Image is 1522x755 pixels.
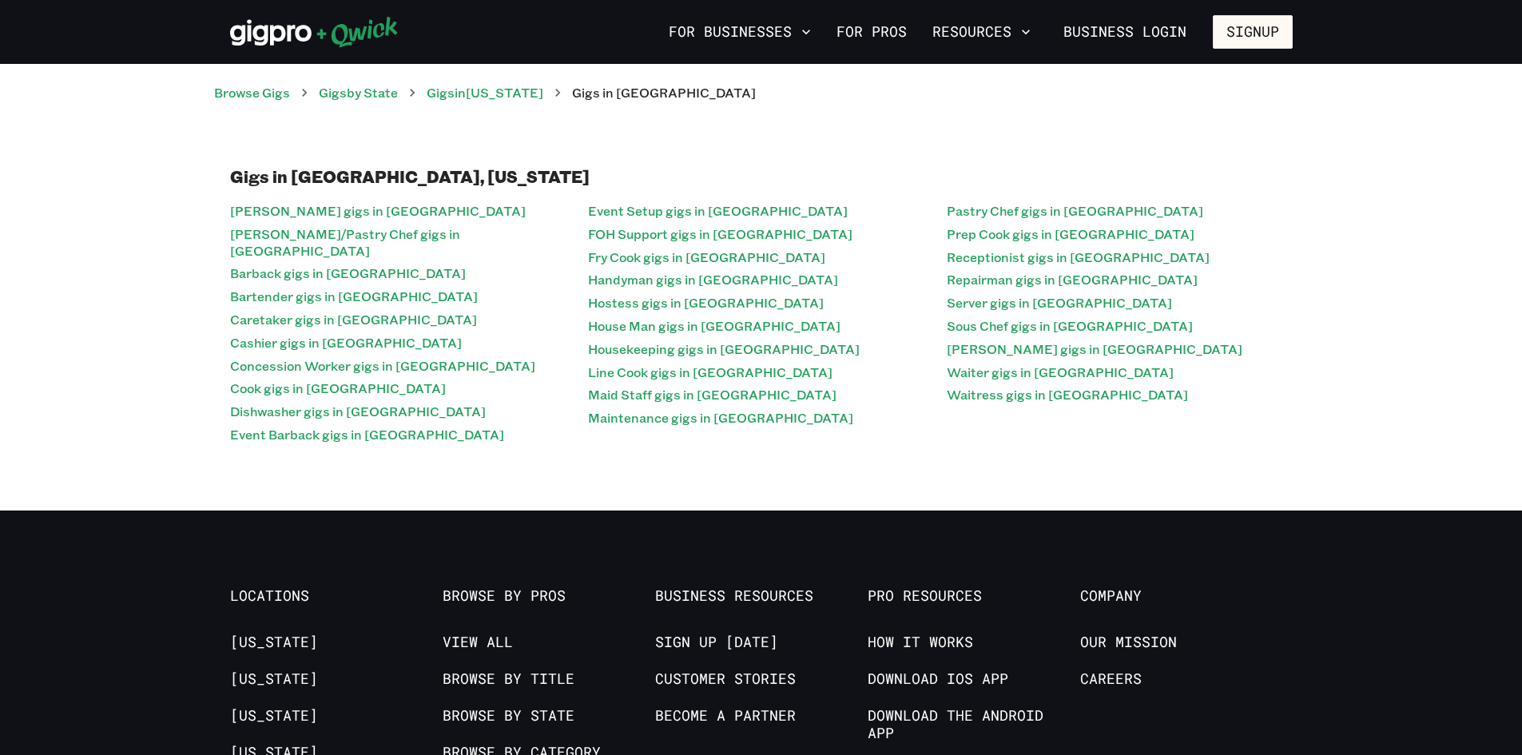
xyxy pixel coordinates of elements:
button: Signup [1213,15,1293,49]
a: Handyman gigs in [GEOGRAPHIC_DATA] [588,268,838,292]
a: Line Cook gigs in [GEOGRAPHIC_DATA] [588,361,833,384]
a: [PERSON_NAME] gigs in [GEOGRAPHIC_DATA] [947,338,1242,361]
a: Cashier gigs in [GEOGRAPHIC_DATA] [230,332,462,355]
a: Browse Gigs [214,84,290,101]
a: Our Mission [1080,634,1177,653]
a: Fry Cook gigs in [GEOGRAPHIC_DATA] [588,246,825,269]
nav: breadcrumb [214,83,1309,102]
a: House Man gigs in [GEOGRAPHIC_DATA] [588,315,840,338]
span: Pro Resources [868,587,1080,605]
a: [US_STATE] [230,707,318,726]
a: Business Login [1050,15,1200,49]
p: Gigs in [GEOGRAPHIC_DATA] [572,83,756,102]
a: Concession Worker gigs in [GEOGRAPHIC_DATA] [230,355,535,378]
a: Maid Staff gigs in [GEOGRAPHIC_DATA] [588,383,837,407]
a: Waitress gigs in [GEOGRAPHIC_DATA] [947,383,1188,407]
a: For Pros [830,18,913,46]
a: How it Works [868,634,973,653]
a: Gigsby State [319,84,398,101]
button: For Businesses [662,18,817,46]
a: Event Barback gigs in [GEOGRAPHIC_DATA] [230,423,504,447]
a: [PERSON_NAME] gigs in [GEOGRAPHIC_DATA] [230,200,526,223]
span: Browse by Pros [443,587,655,605]
a: Become a Partner [655,707,796,726]
span: Business Resources [655,587,868,605]
a: Event Setup gigs in [GEOGRAPHIC_DATA] [588,200,848,223]
a: Housekeeping gigs in [GEOGRAPHIC_DATA] [588,338,860,361]
a: Prep Cook gigs in [GEOGRAPHIC_DATA] [947,223,1194,246]
button: Resources [926,18,1037,46]
a: Maintenance gigs in [GEOGRAPHIC_DATA] [588,407,853,430]
a: [US_STATE] [230,670,318,689]
a: Bartender gigs in [GEOGRAPHIC_DATA] [230,285,478,308]
a: Customer stories [655,670,796,689]
a: Barback gigs in [GEOGRAPHIC_DATA] [230,262,466,285]
h1: Gigs in [GEOGRAPHIC_DATA], [US_STATE] [230,166,1293,187]
a: [PERSON_NAME]/Pastry Chef gigs in [GEOGRAPHIC_DATA] [230,223,576,263]
a: Dishwasher gigs in [GEOGRAPHIC_DATA] [230,400,486,423]
a: Hostess gigs in [GEOGRAPHIC_DATA] [588,292,824,315]
a: Caretaker gigs in [GEOGRAPHIC_DATA] [230,308,477,332]
a: Receptionist gigs in [GEOGRAPHIC_DATA] [947,246,1210,269]
a: Download IOS App [868,670,1008,689]
a: Browse by State [443,707,574,726]
a: Pastry Chef gigs in [GEOGRAPHIC_DATA] [947,200,1203,223]
a: Download the Android App [868,707,1063,744]
iframe: Netlify Drawer [450,717,1073,755]
a: [US_STATE] [230,634,318,653]
a: Careers [1080,670,1142,689]
span: Locations [230,587,443,605]
img: Qwick [230,16,399,48]
a: Gigsin[US_STATE] [427,84,543,101]
a: View All [443,634,513,653]
a: Repairman gigs in [GEOGRAPHIC_DATA] [947,268,1198,292]
a: Waiter gigs in [GEOGRAPHIC_DATA] [947,361,1174,384]
a: Server gigs in [GEOGRAPHIC_DATA] [947,292,1172,315]
a: Browse by Title [443,670,574,689]
a: Sign up [DATE] [655,634,778,653]
a: Sous Chef gigs in [GEOGRAPHIC_DATA] [947,315,1193,338]
a: FOH Support gigs in [GEOGRAPHIC_DATA] [588,223,852,246]
span: Company [1080,587,1293,605]
a: Cook gigs in [GEOGRAPHIC_DATA] [230,377,446,400]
